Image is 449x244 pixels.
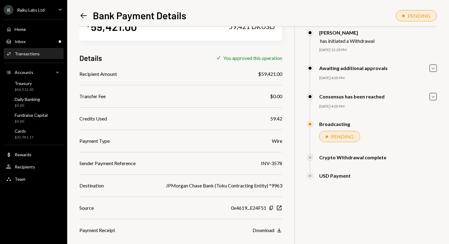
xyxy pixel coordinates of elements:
div: $0.00 [270,93,282,100]
div: Wire [272,137,282,145]
div: Recipients [15,164,35,169]
button: Download [253,227,282,234]
div: Destination [79,182,104,189]
div: Rewards [15,152,31,157]
div: Cards [15,128,34,134]
a: Treasury$86,512.45 [4,79,64,94]
div: Home [15,27,26,32]
div: has initiated a Withdrawal [320,38,374,44]
div: PENDING [408,13,430,19]
div: Payment Receipt [79,227,115,234]
div: $0.00 [15,119,48,124]
div: USD Payment [319,173,351,179]
div: Sender Payment Reference [79,160,136,167]
div: Consensus has been reached [319,94,385,99]
a: Accounts [4,67,64,78]
div: $59,421.00 [258,70,282,78]
a: Rewards [4,149,64,160]
h1: Bank Payment Details [93,9,186,21]
div: R [4,5,13,15]
div: Transactions [15,51,40,56]
div: $0.00 [15,103,40,108]
div: Download [253,227,274,233]
a: Home [4,24,64,35]
div: Daily Banking [15,97,40,102]
div: Broadcasting [319,121,350,127]
div: Fundraise Capital [15,113,48,118]
div: 59.42 [270,115,282,122]
div: Raiku Labs Ltd [17,7,45,13]
div: PENDING [331,134,354,139]
div: [DATE] 4:05 PM [319,76,437,81]
div: Credits Used [79,115,107,122]
a: Team [4,173,64,184]
div: Awaiting additional approvals [319,65,388,71]
div: JPMorgan Chase Bank (Toku Contracting Entity) *9963 [166,182,282,189]
div: Inbox [15,39,26,44]
div: Payment Type [79,137,110,145]
div: Treasury [15,81,34,86]
div: [PERSON_NAME] [319,30,374,35]
div: $86,512.45 [15,87,34,92]
div: Crypto Withdrawal complete [319,154,386,160]
div: [DATE] 4:05 PM [319,104,437,109]
a: Cards$32,981.17 [4,127,64,141]
div: You approved this operation [223,55,282,61]
div: Transfer Fee [79,93,106,100]
a: Inbox [4,36,64,47]
div: $32,981.17 [15,135,34,140]
a: Transactions [4,48,64,59]
a: Daily Banking$0.00 [4,95,64,109]
a: Fundraise Capital$0.00 [4,111,64,125]
div: Recipient Amount [79,70,117,78]
div: Accounts [15,70,33,75]
div: Team [15,176,25,182]
div: 0x4619...E24F51 [231,204,266,212]
h3: Details [79,53,102,63]
div: Source [79,204,94,212]
div: [DATE] 12:28 PM [319,47,437,53]
a: Recipients [4,161,64,172]
div: INV-3578 [261,160,282,167]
